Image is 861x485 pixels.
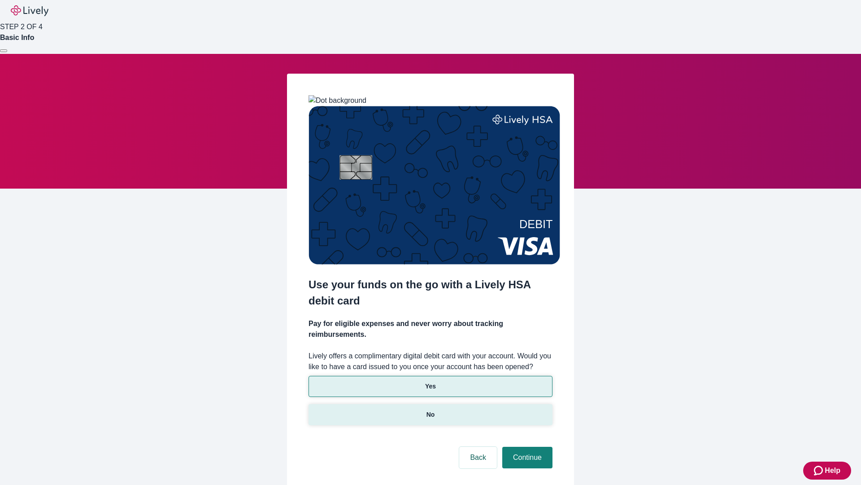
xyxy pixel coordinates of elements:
[814,465,825,476] svg: Zendesk support icon
[309,277,552,309] h2: Use your funds on the go with a Lively HSA debit card
[459,447,497,468] button: Back
[425,382,436,391] p: Yes
[309,404,552,425] button: No
[11,5,48,16] img: Lively
[502,447,552,468] button: Continue
[309,351,552,372] label: Lively offers a complimentary digital debit card with your account. Would you like to have a card...
[825,465,840,476] span: Help
[803,462,851,480] button: Zendesk support iconHelp
[426,410,435,419] p: No
[309,95,366,106] img: Dot background
[309,376,552,397] button: Yes
[309,106,560,265] img: Debit card
[309,318,552,340] h4: Pay for eligible expenses and never worry about tracking reimbursements.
